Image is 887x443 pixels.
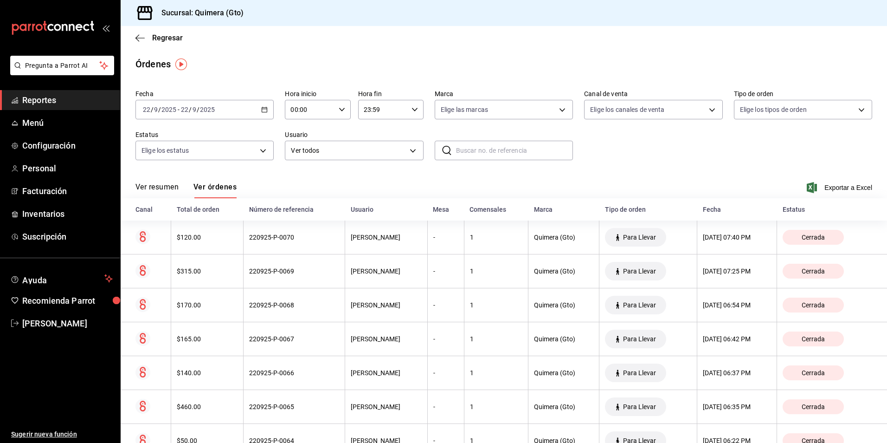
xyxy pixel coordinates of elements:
[605,206,692,213] div: Tipo de orden
[158,106,161,113] span: /
[798,403,829,410] span: Cerrada
[142,106,151,113] input: --
[703,335,771,343] div: [DATE] 06:42 PM
[441,105,488,114] span: Elige las marcas
[619,301,660,309] span: Para Llevar
[189,106,192,113] span: /
[175,59,187,70] img: Tooltip marker
[534,234,593,241] div: Quimera (Gto)
[177,267,238,275] div: $315.00
[798,267,829,275] span: Cerrada
[703,206,771,213] div: Fecha
[22,208,113,220] span: Inventarios
[619,267,660,275] span: Para Llevar
[470,267,522,275] div: 1
[177,369,238,377] div: $140.00
[102,24,109,32] button: open_drawer_menu
[178,106,180,113] span: -
[135,33,183,42] button: Regresar
[433,234,458,241] div: -
[141,146,189,155] span: Elige los estatus
[193,182,237,198] button: Ver órdenes
[22,317,113,330] span: [PERSON_NAME]
[177,206,238,213] div: Total de orden
[6,67,114,77] a: Pregunta a Parrot AI
[249,234,339,241] div: 220925-P-0070
[470,335,522,343] div: 1
[285,91,350,97] label: Hora inicio
[534,267,593,275] div: Quimera (Gto)
[351,301,421,309] div: [PERSON_NAME]
[534,335,593,343] div: Quimera (Gto)
[22,294,113,307] span: Recomienda Parrot
[249,267,339,275] div: 220925-P-0069
[22,162,113,175] span: Personal
[433,403,458,410] div: -
[534,206,594,213] div: Marca
[584,91,722,97] label: Canal de venta
[351,403,421,410] div: [PERSON_NAME]
[249,403,339,410] div: 220925-P-0065
[177,301,238,309] div: $170.00
[351,369,421,377] div: [PERSON_NAME]
[435,91,573,97] label: Marca
[470,403,522,410] div: 1
[22,117,113,129] span: Menú
[703,267,771,275] div: [DATE] 07:25 PM
[285,131,423,138] label: Usuario
[619,403,660,410] span: Para Llevar
[199,106,215,113] input: ----
[470,234,522,241] div: 1
[703,301,771,309] div: [DATE] 06:54 PM
[22,139,113,152] span: Configuración
[433,335,458,343] div: -
[161,106,177,113] input: ----
[798,369,829,377] span: Cerrada
[192,106,197,113] input: --
[740,105,807,114] span: Elige los tipos de orden
[351,206,422,213] div: Usuario
[619,369,660,377] span: Para Llevar
[135,206,166,213] div: Canal
[619,234,660,241] span: Para Llevar
[534,301,593,309] div: Quimera (Gto)
[151,106,154,113] span: /
[291,146,406,156] span: Ver todos
[135,91,274,97] label: Fecha
[197,106,199,113] span: /
[798,335,829,343] span: Cerrada
[433,369,458,377] div: -
[11,430,113,439] span: Sugerir nueva función
[456,141,573,160] input: Buscar no. de referencia
[703,234,771,241] div: [DATE] 07:40 PM
[470,301,522,309] div: 1
[433,301,458,309] div: -
[433,267,458,275] div: -
[180,106,189,113] input: --
[534,369,593,377] div: Quimera (Gto)
[135,182,179,198] button: Ver resumen
[25,61,100,71] span: Pregunta a Parrot AI
[154,7,244,19] h3: Sucursal: Quimera (Gto)
[249,369,339,377] div: 220925-P-0066
[249,335,339,343] div: 220925-P-0067
[10,56,114,75] button: Pregunta a Parrot AI
[798,234,829,241] span: Cerrada
[135,131,274,138] label: Estatus
[703,403,771,410] div: [DATE] 06:35 PM
[590,105,664,114] span: Elige los canales de venta
[177,403,238,410] div: $460.00
[703,369,771,377] div: [DATE] 06:37 PM
[152,33,183,42] span: Regresar
[177,234,238,241] div: $120.00
[22,185,113,197] span: Facturación
[433,206,458,213] div: Mesa
[249,301,339,309] div: 220925-P-0068
[534,403,593,410] div: Quimera (Gto)
[249,206,340,213] div: Número de referencia
[177,335,238,343] div: $165.00
[22,94,113,106] span: Reportes
[22,230,113,243] span: Suscripción
[469,206,522,213] div: Comensales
